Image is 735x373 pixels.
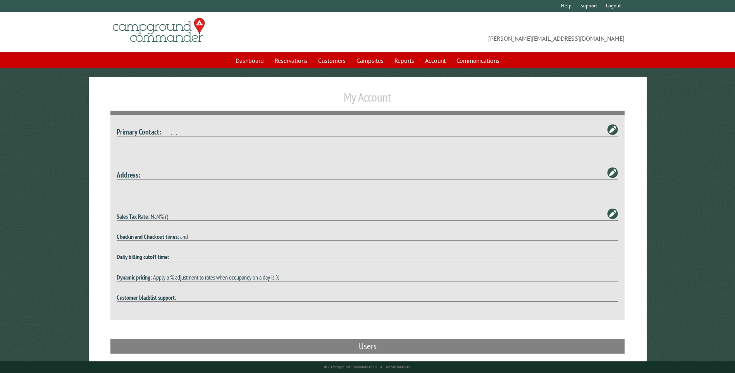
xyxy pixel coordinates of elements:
a: Customers [313,53,350,68]
strong: Daily billing cutoff time: [117,253,169,261]
strong: Primary Contact: [117,127,161,136]
strong: Checkin and Checkout times: [117,233,179,240]
span: and [180,233,188,240]
small: © Campground Commander LLC. All rights reserved. [324,364,411,370]
a: Reports [390,53,419,68]
span: Apply a % adjustment to rates when occupancy on a day is % [153,273,279,281]
h2: Users [110,339,624,354]
strong: Customer blacklist support: [117,294,176,301]
strong: Sales Tax Rate: [117,212,150,220]
span: [PERSON_NAME][EMAIL_ADDRESS][DOMAIN_NAME] [368,21,625,43]
h4: , , [117,127,618,136]
a: Dashboard [231,53,269,68]
a: Account [420,53,450,68]
a: Reservations [270,53,312,68]
span: NaN% () [151,212,168,220]
strong: Dynamic pricing: [117,273,152,281]
img: Campground Commander [110,15,207,45]
a: Communications [452,53,504,68]
a: Campsites [352,53,388,68]
h1: My Account [110,90,624,111]
strong: Address: [117,170,140,180]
